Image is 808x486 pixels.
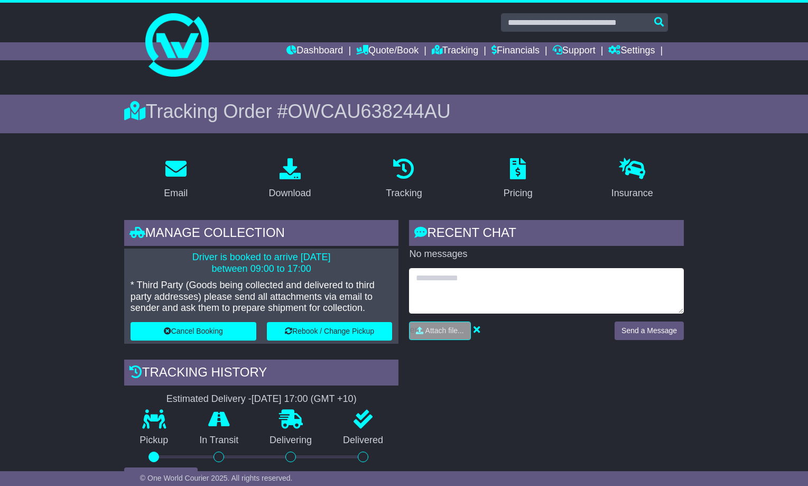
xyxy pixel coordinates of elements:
a: Tracking [432,42,478,60]
span: © One World Courier 2025. All rights reserved. [140,474,293,482]
div: Email [164,186,188,200]
a: Quote/Book [356,42,419,60]
span: OWCAU638244AU [288,100,451,122]
div: Estimated Delivery - [124,393,399,405]
div: Insurance [611,186,653,200]
a: Financials [491,42,540,60]
a: Support [553,42,596,60]
button: Rebook / Change Pickup [267,322,393,341]
div: RECENT CHAT [409,220,684,249]
button: Send a Message [615,322,684,340]
a: Tracking [379,154,429,204]
button: Cancel Booking [131,322,256,341]
p: Driver is booked to arrive [DATE] between 09:00 to 17:00 [131,252,393,274]
div: Pricing [504,186,533,200]
div: Manage collection [124,220,399,249]
p: Delivered [328,435,399,446]
p: In Transit [184,435,254,446]
p: No messages [409,249,684,260]
div: [DATE] 17:00 (GMT +10) [252,393,357,405]
p: * Third Party (Goods being collected and delivered to third party addresses) please send all atta... [131,280,393,314]
a: Dashboard [286,42,343,60]
a: Pricing [497,154,540,204]
p: Delivering [254,435,328,446]
button: View Full Tracking [124,467,198,486]
a: Insurance [605,154,660,204]
div: Tracking [386,186,422,200]
div: Tracking history [124,360,399,388]
div: Download [269,186,311,200]
a: Email [157,154,194,204]
a: Settings [608,42,655,60]
p: Pickup [124,435,184,446]
div: Tracking Order # [124,100,684,123]
a: Download [262,154,318,204]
